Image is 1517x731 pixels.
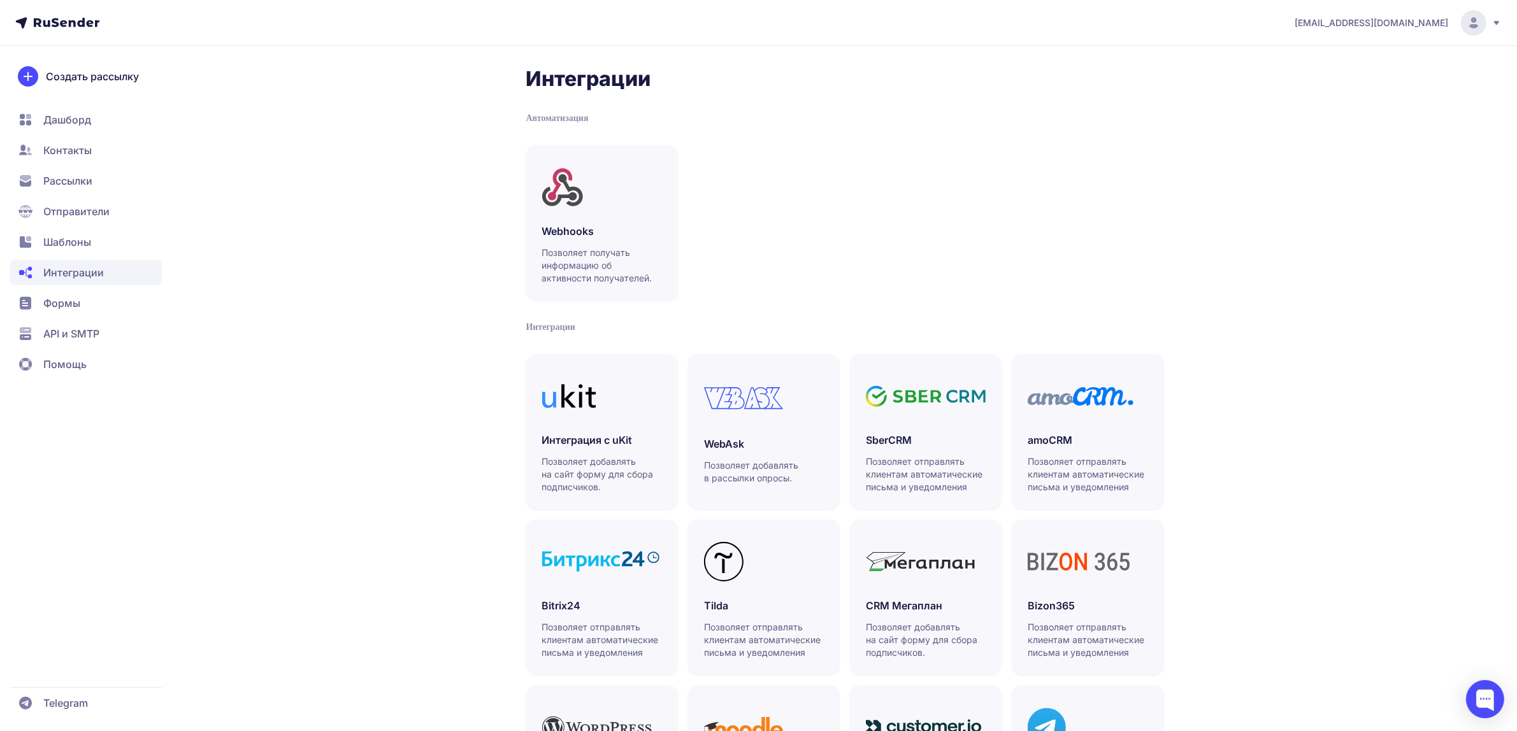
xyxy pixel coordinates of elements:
a: WebAskПозволяет добавлять в рассылки опросы. [688,354,840,509]
h3: Webhooks [542,224,662,239]
h3: WebAsk [704,436,824,451]
span: Интеграции [43,265,104,280]
span: Отправители [43,204,110,219]
p: Позволяет отправлять клиентам автоматические письма и уведомления [542,621,663,659]
p: Позволяет добавлять на сайт форму для сбора подписчиков. [542,455,663,493]
span: Создать рассылку [46,69,139,84]
span: [EMAIL_ADDRESS][DOMAIN_NAME] [1295,17,1448,29]
h3: amoCRM [1028,432,1147,448]
a: WebhooksПозволяет получать информацию об активности получателей. [526,145,678,301]
span: Шаблоны [43,234,91,250]
a: Bizon365Позволяет отправлять клиентам автоматические письма и уведомления [1012,520,1163,675]
h3: Tilda [704,598,824,613]
a: SberCRMПозволяет отправлять клиентам автоматические письма и уведомления [850,354,1002,509]
p: Позволяет отправлять клиентам автоматические письма и уведомления [1028,455,1149,493]
p: Позволяет отправлять клиентам автоматические письма и уведомления [1028,621,1149,659]
span: API и SMTP [43,326,99,341]
p: Позволяет добавлять в рассылки опросы. [704,459,825,485]
h2: Интеграции [526,66,1164,92]
span: Дашборд [43,112,91,127]
span: Формы [43,295,80,311]
a: TildaПозволяет отправлять клиентам автоматические письма и уведомления [688,520,840,675]
h3: SberCRM [866,432,986,448]
a: Bitrix24Позволяет отправлять клиентам автоматические письма и уведомления [526,520,678,675]
h3: Bizon365 [1028,598,1147,613]
div: Интеграции [526,321,1164,334]
div: Автоматизация [526,112,1164,125]
a: Интеграция с uKitПозволяет добавлять на сайт форму для сбора подписчиков. [526,354,678,509]
a: Telegram [10,690,162,716]
h3: CRM Мегаплан [866,598,986,613]
a: CRM МегапланПозволяет добавлять на сайт форму для сбора подписчиков. [850,520,1002,675]
span: Контакты [43,143,92,158]
p: Позволяет получать информацию об активности получателей. [542,246,663,285]
p: Позволяет отправлять клиентам автоматические письма и уведомления [866,455,987,493]
h3: Интеграция с uKit [542,432,662,448]
p: Позволяет отправлять клиентам автоматические письма и уведомления [704,621,825,659]
span: Рассылки [43,173,92,188]
h3: Bitrix24 [542,598,662,613]
span: Помощь [43,357,87,372]
p: Позволяет добавлять на сайт форму для сбора подписчиков. [866,621,987,659]
a: amoCRMПозволяет отправлять клиентам автоматические письма и уведомления [1012,354,1163,509]
span: Telegram [43,695,88,711]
